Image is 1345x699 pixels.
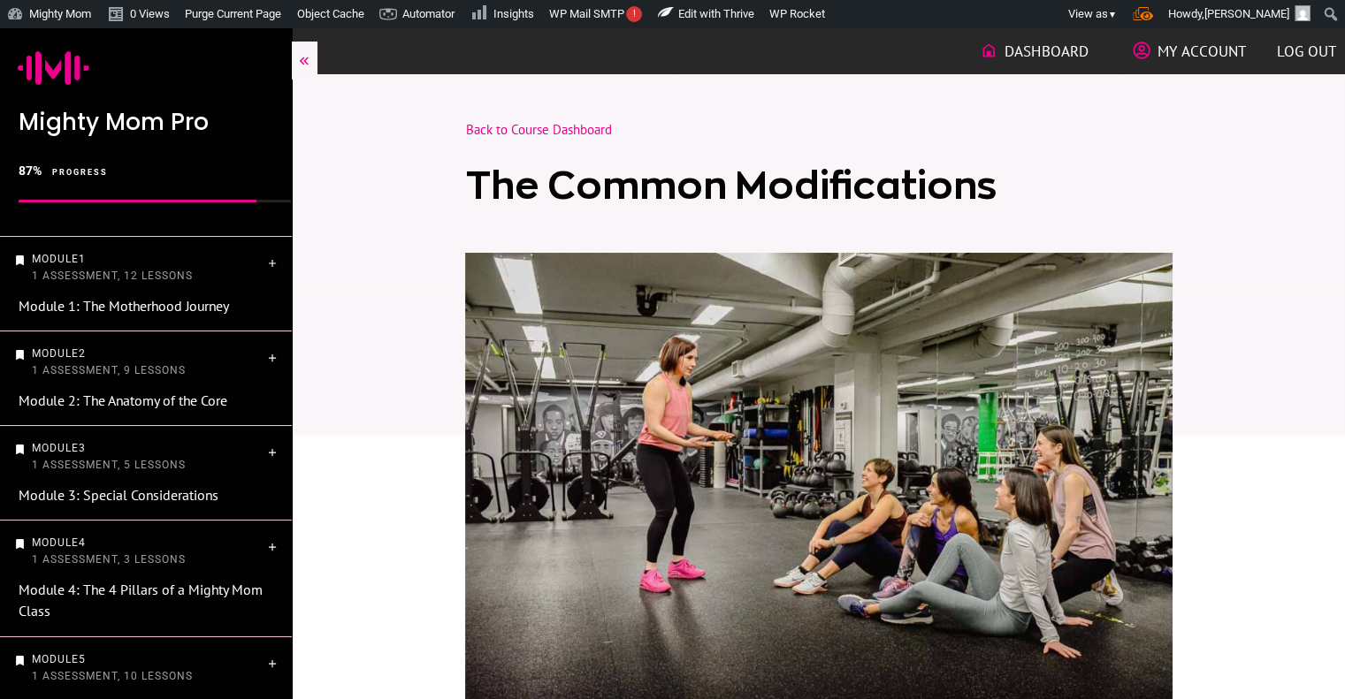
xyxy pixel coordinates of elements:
[19,297,229,315] a: Module 1: The Motherhood Journey
[19,486,218,504] a: Module 3: Special Considerations
[1277,36,1336,66] a: Log out
[32,440,265,473] p: Module
[493,7,534,20] span: Insights
[466,121,612,138] a: Back to Course Dashboard
[19,163,42,178] span: 87%
[79,536,86,549] span: 4
[1158,36,1246,66] span: My Account
[626,6,642,22] span: !
[19,106,209,138] span: Mighty Mom Pro
[52,168,108,177] span: progress
[19,391,227,409] a: Module 2: The Anatomy of the Core
[980,36,1089,66] a: Dashboard
[79,442,86,454] span: 3
[1005,36,1089,66] span: Dashboard
[32,670,193,682] span: 1 Assessment, 10 Lessons
[32,364,186,376] span: 1 Assessment, 9 Lessons
[1133,36,1246,66] a: My Account
[32,535,265,567] p: Module
[32,459,186,471] span: 1 Assessment, 5 Lessons
[79,653,86,665] span: 5
[466,164,997,206] span: The Common Modifications
[79,347,86,360] span: 2
[1204,7,1289,20] span: [PERSON_NAME]
[19,581,263,620] a: Module 4: The 4 Pillars of a Mighty Mom Class
[32,651,265,684] p: Module
[18,32,89,103] img: ico-mighty-mom
[32,270,193,282] span: 1 Assessment, 12 Lessons
[32,553,186,566] span: 1 Assessment, 3 Lessons
[32,251,265,284] p: Module
[32,346,265,378] p: Module
[79,253,86,265] span: 1
[1108,9,1117,20] span: ▼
